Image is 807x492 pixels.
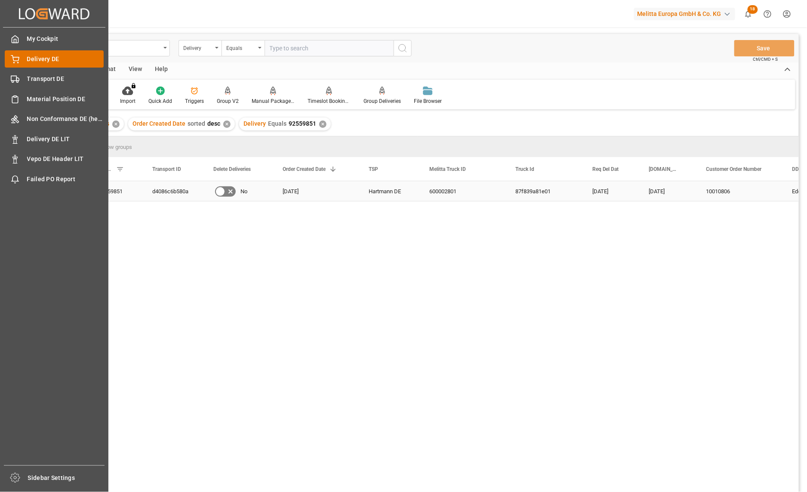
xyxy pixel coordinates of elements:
div: Triggers [185,97,204,105]
span: 92559851 [289,120,316,127]
div: Melitta Europa GmbH & Co. KG [634,8,735,20]
span: Material Position DE [27,95,104,104]
button: search button [394,40,412,56]
span: TSP [369,166,378,172]
a: Vepo DE Header LIT [5,151,104,167]
div: 600002801 [419,181,505,201]
span: Delete Deliveries [213,166,251,172]
div: Group V2 [217,97,239,105]
span: Equals [268,120,286,127]
button: Melitta Europa GmbH & Co. KG [634,6,739,22]
div: ✕ [112,121,120,128]
span: 18 [748,5,758,14]
div: 10010806 [696,181,782,201]
div: Equals [226,42,256,52]
a: My Cockpit [5,31,104,47]
button: Help Center [758,4,777,24]
span: desc [207,120,220,127]
a: Delivery DE [5,50,104,67]
button: show 18 new notifications [739,4,758,24]
div: Help [148,62,174,77]
span: Customer Order Number [706,166,762,172]
span: Delivery DE LIT [27,135,104,144]
div: ✕ [223,121,231,128]
div: 92559851 [88,181,142,201]
span: Req Del Dat [592,166,619,172]
div: Timeslot Booking Report [308,97,351,105]
a: Delivery DE LIT [5,130,104,147]
div: Quick Add [148,97,172,105]
button: Save [734,40,795,56]
span: Transport ID [152,166,181,172]
span: Order Created Date [132,120,185,127]
div: Hartmann DE [358,181,419,201]
span: Ctrl/CMD + S [753,56,778,62]
span: Vepo DE Header LIT [27,155,104,164]
div: View [122,62,148,77]
div: Group Deliveries [363,97,401,105]
span: Delivery DE [27,55,104,64]
div: Manual Package TypeDetermination [252,97,295,105]
span: Order Created Date [283,166,326,172]
div: d4086c6b580a [142,181,203,201]
span: Melitta Truck ID [429,166,466,172]
a: Failed PO Report [5,170,104,187]
button: open menu [179,40,222,56]
div: [DATE] [639,181,696,201]
span: sorted [188,120,205,127]
div: [DATE] [582,181,639,201]
a: Transport DE [5,71,104,87]
span: No [240,182,247,201]
div: ✕ [319,121,326,128]
span: Sidebar Settings [28,473,105,483]
span: Delivery [243,120,266,127]
span: [DOMAIN_NAME] Dat [649,166,678,172]
span: Failed PO Report [27,175,104,184]
button: open menu [222,40,265,56]
span: My Cockpit [27,34,104,43]
a: Non Conformance DE (header) [5,111,104,127]
span: Transport DE [27,74,104,84]
span: Non Conformance DE (header) [27,114,104,124]
a: Material Position DE [5,90,104,107]
input: Type to search [265,40,394,56]
div: [DATE] [272,181,358,201]
span: Truck Id [515,166,534,172]
div: File Browser [414,97,442,105]
div: 87f839a81e01 [505,181,582,201]
div: Delivery [183,42,213,52]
